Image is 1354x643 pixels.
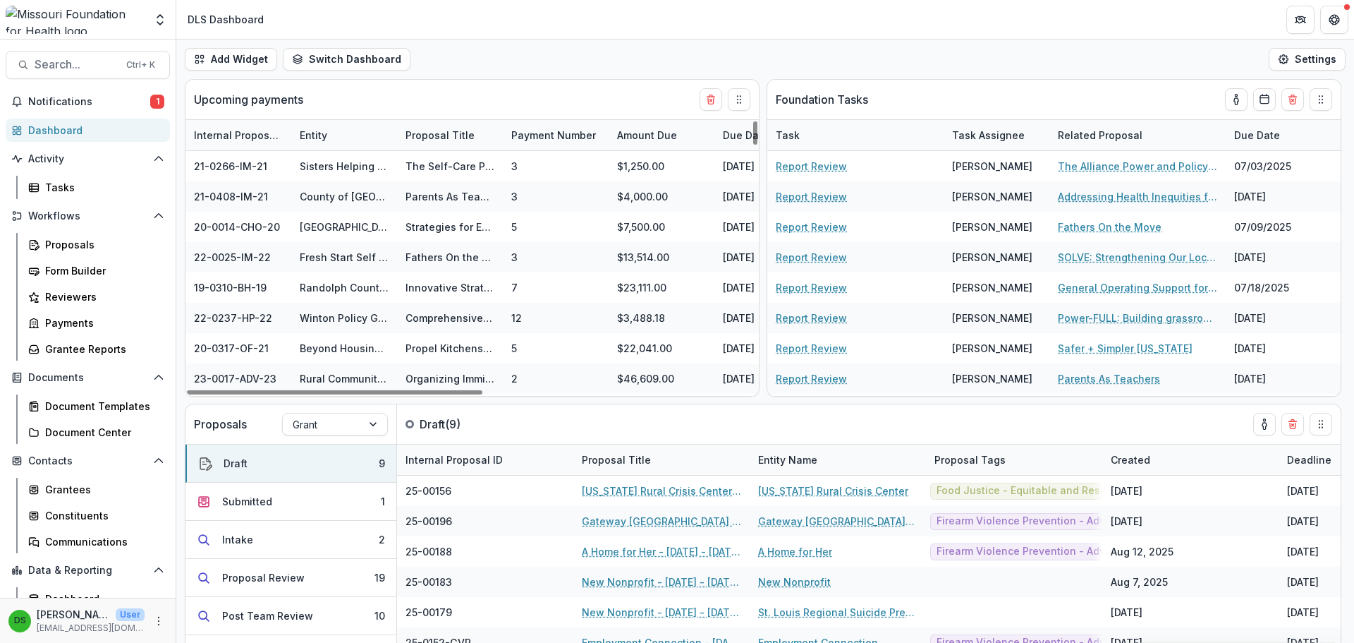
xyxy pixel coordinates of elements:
[1287,544,1319,559] div: [DATE]
[767,120,944,150] div: Task
[6,366,170,389] button: Open Documents
[1226,120,1331,150] div: Due Date
[1111,483,1142,498] div: [DATE]
[750,452,826,467] div: Entity Name
[300,373,468,385] a: Rural Community Workers Alliance
[150,95,164,109] span: 1
[405,311,494,325] div: Comprehensive Legislative Monitoring Services
[511,159,518,174] div: 3
[291,120,397,150] div: Entity
[374,608,385,623] div: 10
[758,483,908,498] a: [US_STATE] Rural Crisis Center
[188,12,264,27] div: DLS Dashboard
[405,189,494,204] div: Parents As Teachers
[758,544,832,559] a: A Home for Her
[714,120,820,150] div: Due Date
[714,303,820,333] div: [DATE]
[194,416,247,433] p: Proposals
[35,58,118,71] span: Search...
[6,148,170,170] button: Open Activity
[397,445,573,475] div: Internal Proposal ID
[776,189,847,204] a: Report Review
[14,616,26,625] div: Deena Scotti
[6,51,170,79] button: Search...
[750,445,926,475] div: Entity Name
[609,181,714,212] div: $4,000.00
[37,607,110,622] p: [PERSON_NAME]
[609,128,685,143] div: Amount Due
[194,250,271,265] div: 22-0025-IM-22
[511,189,518,204] div: 3
[194,280,267,295] div: 19-0310-BH-19
[300,312,425,324] a: Winton Policy Group, LLC
[185,521,396,559] button: Intake2
[222,608,313,623] div: Post Team Review
[573,445,750,475] div: Proposal Title
[1058,311,1217,325] a: Power-FULL: Building grassroots advocacy capacity and a new model of community-centric decision-m...
[511,220,517,234] div: 5
[150,6,170,34] button: Open entity switcher
[300,160,545,172] a: Sisters Helping Each Other Reach A Higher Height
[300,221,400,233] a: [GEOGRAPHIC_DATA]
[952,371,1032,386] div: [PERSON_NAME]
[222,494,272,509] div: Submitted
[1226,333,1331,363] div: [DATE]
[714,212,820,242] div: [DATE]
[28,123,159,138] div: Dashboard
[776,220,847,234] a: Report Review
[1281,413,1304,435] button: Delete card
[405,514,452,529] span: 25-00196
[194,311,272,325] div: 22-0237-HP-22
[582,544,741,559] a: A Home for Her - [DATE] - [DATE] Grassroots Efforts to Address FID - RFA
[150,613,167,630] button: More
[194,341,269,356] div: 20-0317-OF-21
[609,363,714,394] div: $46,609.00
[776,159,847,174] a: Report Review
[23,421,170,444] a: Document Center
[28,565,147,577] span: Data & Reporting
[185,483,396,521] button: Submitted1
[582,483,741,498] a: [US_STATE] Rural Crisis Center - [DATE] - [DATE] Seeding Equitable and Sustainable Local Food Sys...
[222,532,253,547] div: Intake
[405,159,494,174] div: The Self-Care Program
[116,608,145,621] p: User
[609,394,714,424] div: $7,022.00
[582,514,741,529] a: Gateway [GEOGRAPHIC_DATA] - [DATE] - [DATE] Grassroots Efforts to Address FID - RFA
[224,456,248,471] div: Draft
[714,333,820,363] div: [DATE]
[1111,514,1142,529] div: [DATE]
[776,311,847,325] a: Report Review
[714,363,820,394] div: [DATE]
[45,425,159,440] div: Document Center
[405,575,452,589] span: 25-00183
[185,597,396,635] button: Post Team Review10
[28,455,147,467] span: Contacts
[511,341,517,356] div: 5
[23,233,170,256] a: Proposals
[511,250,518,265] div: 3
[45,508,159,523] div: Constituents
[1058,341,1193,356] a: Safer + Simpler [US_STATE]
[194,371,276,386] div: 23-0017-ADV-23
[758,605,917,620] a: St. Louis Regional Suicide Prevention Coalition
[28,96,150,108] span: Notifications
[45,482,159,497] div: Grantees
[1102,445,1279,475] div: Created
[374,570,385,585] div: 19
[381,494,385,509] div: 1
[1226,303,1331,333] div: [DATE]
[37,622,145,635] p: [EMAIL_ADDRESS][DOMAIN_NAME]
[405,280,494,295] div: Innovative Strategies
[291,128,336,143] div: Entity
[582,605,741,620] a: New Nonprofit - [DATE] - [DATE] Grassroots Efforts to Address FID - RFA
[405,544,452,559] span: 25-00188
[503,120,609,150] div: Payment Number
[1226,394,1331,424] div: [DATE]
[1111,605,1142,620] div: [DATE]
[397,452,511,467] div: Internal Proposal ID
[714,242,820,272] div: [DATE]
[6,205,170,227] button: Open Workflows
[194,189,268,204] div: 21-0408-IM-21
